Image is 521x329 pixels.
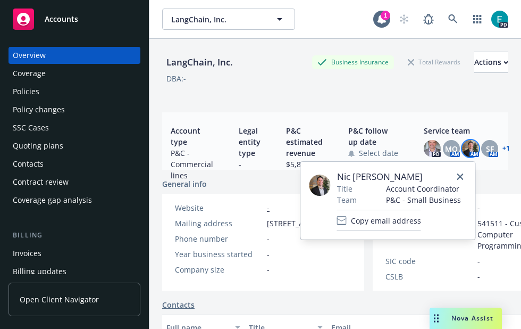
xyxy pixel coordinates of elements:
[267,218,334,229] span: [STREET_ADDRESS]
[239,125,260,159] span: Legal entity type
[13,137,63,154] div: Quoting plans
[13,101,65,118] div: Policy changes
[9,4,140,34] a: Accounts
[13,174,69,191] div: Contract review
[442,9,464,30] a: Search
[385,256,473,267] div: SIC code
[309,175,331,196] img: employee photo
[9,263,140,280] a: Billing updates
[337,183,352,194] span: Title
[474,52,508,73] button: Actions
[13,119,49,136] div: SSC Cases
[9,65,140,82] a: Coverage
[286,125,323,159] span: P&C estimated revenue
[359,147,398,159] span: Select date
[267,233,270,244] span: -
[502,145,510,152] a: +1
[424,140,441,157] img: photo
[386,194,461,205] span: P&C - Small Business
[385,271,473,282] div: CSLB
[9,119,140,136] a: SSC Cases
[430,308,502,329] button: Nova Assist
[171,147,213,181] span: P&C - Commercial lines
[424,125,510,136] span: Service team
[393,9,415,30] a: Start snowing
[9,245,140,262] a: Invoices
[13,245,41,262] div: Invoices
[477,202,480,213] span: -
[13,155,44,172] div: Contacts
[9,137,140,154] a: Quoting plans
[9,83,140,100] a: Policies
[491,11,508,28] img: photo
[175,233,263,244] div: Phone number
[477,271,480,282] span: -
[175,264,263,275] div: Company size
[166,73,186,84] div: DBA: -
[381,11,390,20] div: 1
[162,9,295,30] button: LangChain, Inc.
[267,264,270,275] span: -
[9,155,140,172] a: Contacts
[20,294,99,305] span: Open Client Navigator
[402,55,466,69] div: Total Rewards
[9,174,140,191] a: Contract review
[462,140,479,157] img: photo
[171,125,213,147] span: Account type
[418,9,439,30] a: Report a Bug
[474,52,508,72] div: Actions
[171,14,263,25] span: LangChain, Inc.
[430,308,443,329] div: Drag to move
[162,55,237,69] div: LangChain, Inc.
[445,143,458,154] span: MQ
[13,263,66,280] div: Billing updates
[467,9,488,30] a: Switch app
[267,203,270,213] a: -
[351,215,421,226] span: Copy email address
[477,256,480,267] span: -
[267,249,270,260] span: -
[348,125,398,147] span: P&C follow up date
[162,178,207,190] span: General info
[337,210,421,231] button: Copy email address
[175,249,263,260] div: Year business started
[9,47,140,64] a: Overview
[13,47,46,64] div: Overview
[386,183,461,194] span: Account Coordinator
[486,143,494,154] span: SF
[454,170,467,183] a: close
[175,202,263,213] div: Website
[13,192,92,209] div: Coverage gap analysis
[239,159,260,170] span: -
[9,230,140,241] div: Billing
[286,159,323,170] span: $5,823.31
[451,314,493,323] span: Nova Assist
[175,218,263,229] div: Mailing address
[9,101,140,118] a: Policy changes
[45,15,78,23] span: Accounts
[9,192,140,209] a: Coverage gap analysis
[337,194,357,205] span: Team
[162,299,195,310] a: Contacts
[13,65,46,82] div: Coverage
[13,83,39,100] div: Policies
[312,55,394,69] div: Business Insurance
[337,170,461,183] span: Nic [PERSON_NAME]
